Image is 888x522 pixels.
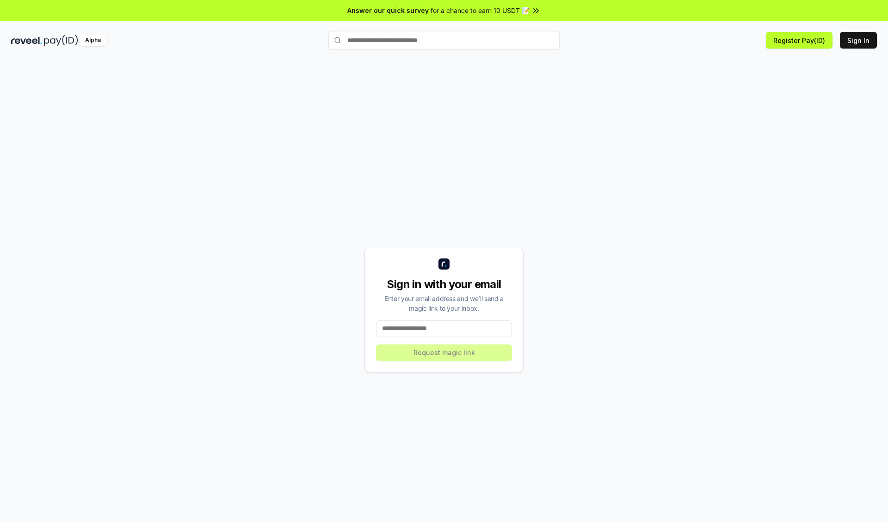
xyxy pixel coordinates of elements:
div: Enter your email address and we’ll send a magic link to your inbox. [376,294,512,313]
div: Alpha [80,35,106,46]
img: logo_small [438,258,450,270]
span: for a chance to earn 10 USDT 📝 [431,6,530,15]
img: reveel_dark [11,35,42,46]
span: Answer our quick survey [347,6,429,15]
button: Sign In [840,32,877,49]
div: Sign in with your email [376,277,512,292]
img: pay_id [44,35,78,46]
button: Register Pay(ID) [766,32,832,49]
